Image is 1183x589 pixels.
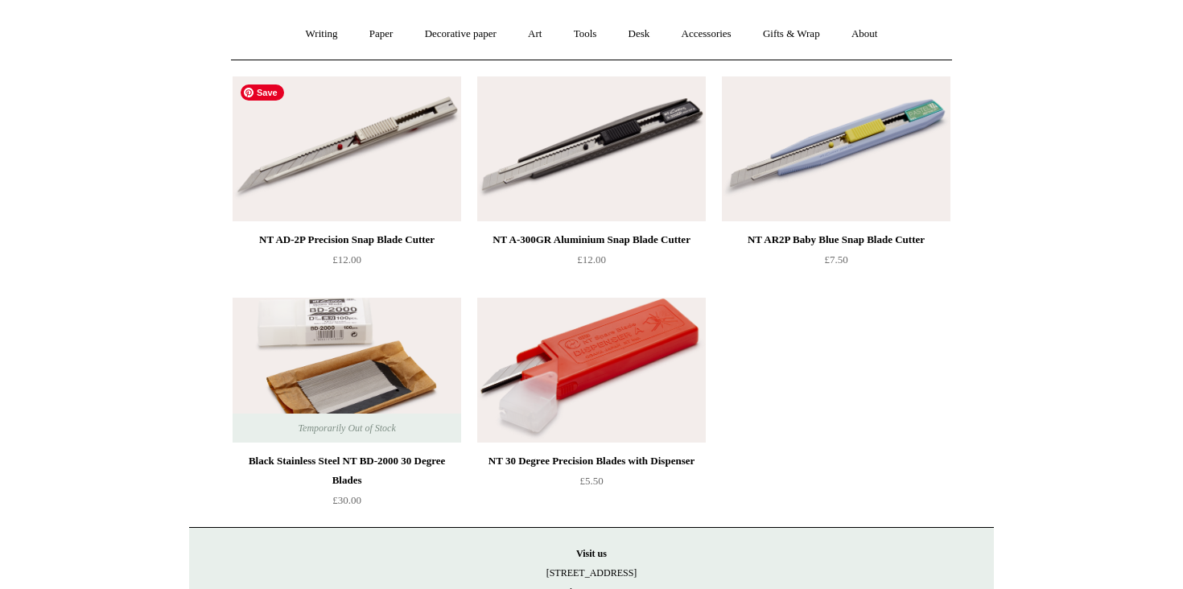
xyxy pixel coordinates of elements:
span: Temporarily Out of Stock [282,414,411,443]
a: Accessories [667,13,746,56]
a: NT 30 Degree Precision Blades with Dispenser NT 30 Degree Precision Blades with Dispenser [477,298,706,443]
span: £12.00 [332,253,361,266]
img: NT AR2P Baby Blue Snap Blade Cutter [722,76,950,221]
span: £12.00 [577,253,606,266]
a: NT AD-2P Precision Snap Blade Cutter NT AD-2P Precision Snap Blade Cutter [233,76,461,221]
a: Black Stainless Steel NT BD-2000 30 Degree Blades Black Stainless Steel NT BD-2000 30 Degree Blad... [233,298,461,443]
img: NT AD-2P Precision Snap Blade Cutter [233,76,461,221]
strong: Visit us [576,548,607,559]
a: Tools [559,13,612,56]
img: NT 30 Degree Precision Blades with Dispenser [477,298,706,443]
div: Black Stainless Steel NT BD-2000 30 Degree Blades [237,451,457,490]
a: Black Stainless Steel NT BD-2000 30 Degree Blades £30.00 [233,451,461,517]
a: NT A-300GR Aluminium Snap Blade Cutter £12.00 [477,230,706,296]
a: NT AR2P Baby Blue Snap Blade Cutter NT AR2P Baby Blue Snap Blade Cutter [722,76,950,221]
a: Paper [355,13,408,56]
a: NT AR2P Baby Blue Snap Blade Cutter £7.50 [722,230,950,296]
a: Writing [291,13,352,56]
a: Desk [614,13,665,56]
img: Black Stainless Steel NT BD-2000 30 Degree Blades [233,298,461,443]
img: NT A-300GR Aluminium Snap Blade Cutter [477,76,706,221]
div: NT AD-2P Precision Snap Blade Cutter [237,230,457,249]
span: £30.00 [332,494,361,506]
span: £7.50 [824,253,847,266]
a: NT A-300GR Aluminium Snap Blade Cutter NT A-300GR Aluminium Snap Blade Cutter [477,76,706,221]
span: Save [241,84,284,101]
div: NT AR2P Baby Blue Snap Blade Cutter [726,230,946,249]
a: Decorative paper [410,13,511,56]
div: NT A-300GR Aluminium Snap Blade Cutter [481,230,702,249]
a: About [837,13,892,56]
a: Gifts & Wrap [748,13,835,56]
a: NT 30 Degree Precision Blades with Dispenser £5.50 [477,451,706,517]
span: £5.50 [579,475,603,487]
div: NT 30 Degree Precision Blades with Dispenser [481,451,702,471]
a: Art [513,13,556,56]
a: NT AD-2P Precision Snap Blade Cutter £12.00 [233,230,461,296]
